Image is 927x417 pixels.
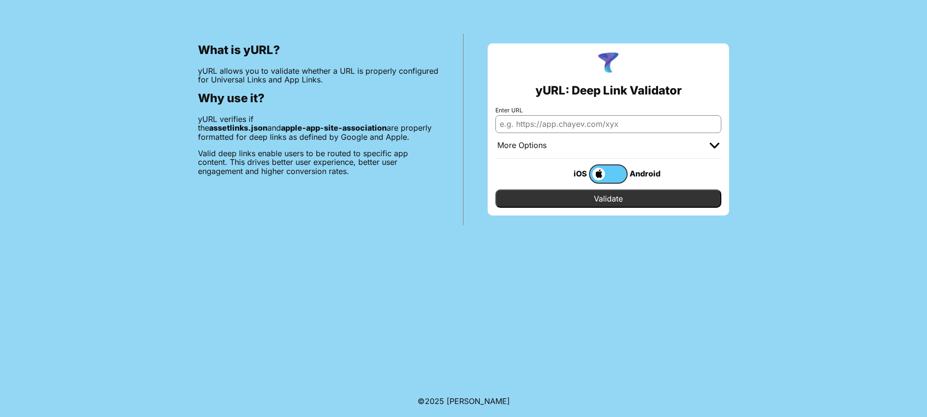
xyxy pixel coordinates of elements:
[418,385,510,417] footer: ©
[198,149,439,175] p: Valid deep links enable users to be routed to specific app content. This drives better user exper...
[628,167,666,180] div: Android
[495,189,721,208] input: Validate
[209,123,267,133] b: assetlinks.json
[198,43,439,57] h2: What is yURL?
[535,84,682,97] h2: yURL: Deep Link Validator
[550,167,589,180] div: iOS
[198,67,439,84] p: yURL allows you to validate whether a URL is properly configured for Universal Links and App Links.
[596,51,621,76] img: yURL Logo
[710,143,719,148] img: chevron
[425,396,444,406] span: 2025
[495,115,721,133] input: e.g. https://app.chayev.com/xyx
[198,115,439,141] p: yURL verifies if the and are properly formatted for deep links as defined by Google and Apple.
[281,123,387,133] b: apple-app-site-association
[497,141,547,150] div: More Options
[495,107,721,114] label: Enter URL
[198,92,439,105] h2: Why use it?
[447,396,510,406] a: Michael Ibragimchayev's Personal Site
